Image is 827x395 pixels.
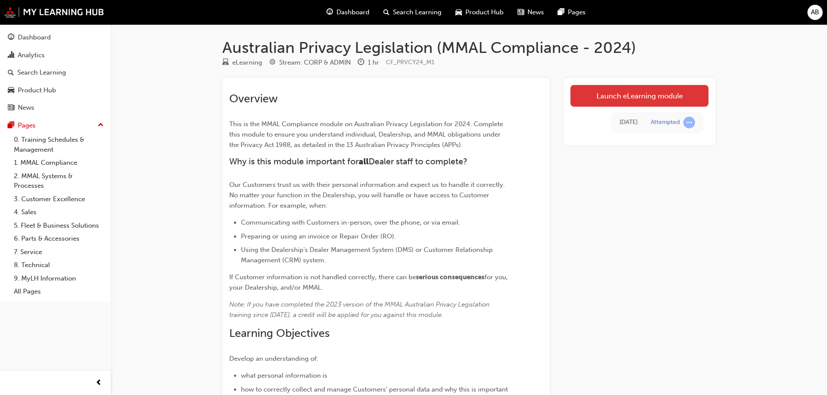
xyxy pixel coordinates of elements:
[3,47,107,63] a: Analytics
[376,3,448,21] a: search-iconSearch Learning
[8,69,14,77] span: search-icon
[241,219,460,226] span: Communicating with Customers in-person, over the phone, or via email.
[10,170,107,193] a: 2. MMAL Systems & Processes
[448,3,511,21] a: car-iconProduct Hub
[222,57,262,68] div: Type
[98,120,104,131] span: up-icon
[3,28,107,118] button: DashboardAnalyticsSearch LearningProduct HubNews
[10,133,107,156] a: 0. Training Schedules & Management
[10,193,107,206] a: 3. Customer Excellence
[10,245,107,259] a: 7. Service
[10,219,107,232] a: 5. Fleet & Business Solutions
[368,58,379,68] div: 1 hr
[386,59,435,66] span: Learning resource code
[269,57,351,68] div: Stream
[96,378,102,388] span: prev-icon
[269,59,276,67] span: target-icon
[241,232,396,240] span: Preparing or using an invoice or Repair Order (RO).
[3,100,107,116] a: News
[229,181,507,209] span: Our Customers trust us with their personal information and expect us to handle it correctly. No m...
[241,246,494,264] span: Using the Dealership's Dealer Management System (DMS) or Customer Relationship Management (CRM) s...
[807,5,823,20] button: AB
[551,3,593,21] a: pages-iconPages
[241,385,508,393] span: how to correctly collect and manage Customers’ personal data and why this is important
[18,50,45,60] div: Analytics
[10,206,107,219] a: 4. Sales
[8,87,14,95] span: car-icon
[8,122,14,130] span: pages-icon
[10,285,107,298] a: All Pages
[3,118,107,134] button: Pages
[229,273,416,281] span: If Customer information is not handled correctly, there can be
[683,117,695,128] span: learningRecordVerb_ATTEMPT-icon
[222,59,229,67] span: learningResourceType_ELEARNING-icon
[393,7,442,17] span: Search Learning
[811,7,819,17] span: AB
[232,58,262,68] div: eLearning
[10,232,107,245] a: 6. Parts & Accessories
[619,118,638,127] div: Tue Aug 19 2025 13:15:57 GMT+1000 (Australian Eastern Standard Time)
[416,273,484,281] span: serious consequences
[326,7,333,18] span: guage-icon
[511,3,551,21] a: news-iconNews
[18,121,36,131] div: Pages
[455,7,462,18] span: car-icon
[369,157,468,166] span: Dealer staff to complete?
[3,82,107,98] a: Product Hub
[18,33,51,42] div: Dashboard
[3,65,107,81] a: Search Learning
[651,118,680,127] div: Attempted
[10,272,107,285] a: 9. MyLH Information
[229,300,491,319] span: Note: If you have completed the 2023 version of the MMAL Australian Privacy Legislation training ...
[10,156,107,170] a: 1. MMAL Compliance
[8,52,14,59] span: chart-icon
[229,355,318,362] span: Develop an understanding of:
[358,59,364,67] span: clock-icon
[8,104,14,112] span: news-icon
[359,157,369,166] span: all
[229,326,329,340] span: Learning Objectives
[358,57,379,68] div: Duration
[18,103,34,113] div: News
[570,85,708,107] a: Launch eLearning module
[336,7,369,17] span: Dashboard
[279,58,351,68] div: Stream: CORP & ADMIN
[3,29,107,46] a: Dashboard
[527,7,544,17] span: News
[18,85,56,95] div: Product Hub
[568,7,586,17] span: Pages
[465,7,504,17] span: Product Hub
[229,92,278,105] span: Overview
[320,3,376,21] a: guage-iconDashboard
[383,7,389,18] span: search-icon
[10,258,107,272] a: 8. Technical
[517,7,524,18] span: news-icon
[17,68,66,78] div: Search Learning
[4,7,104,18] img: mmal
[241,372,327,379] span: what personal information is
[222,38,715,57] h1: Australian Privacy Legislation (MMAL Compliance - 2024)
[8,34,14,42] span: guage-icon
[229,120,505,149] span: This is the MMAL Compliance module on Australian Privacy Legislation for 2024. Complete this modu...
[558,7,564,18] span: pages-icon
[229,157,359,166] span: Why is this module important for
